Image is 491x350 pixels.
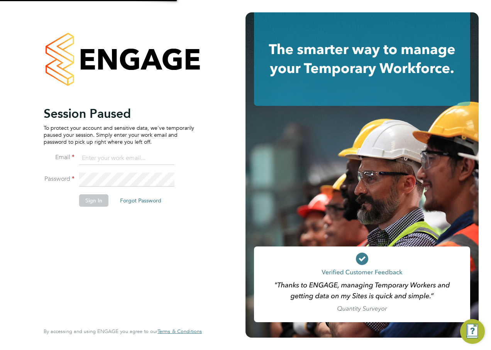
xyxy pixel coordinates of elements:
button: Forgot Password [114,194,168,207]
span: By accessing and using ENGAGE you agree to our [44,328,202,335]
a: Terms & Conditions [157,328,202,335]
input: Enter your work email... [79,151,174,165]
h2: Session Paused [44,106,194,121]
p: To protect your account and sensitive data, we've temporarily paused your session. Simply enter y... [44,124,194,146]
button: Sign In [79,194,108,207]
label: Password [44,175,74,183]
label: Email [44,153,74,161]
button: Engage Resource Center [460,319,485,344]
